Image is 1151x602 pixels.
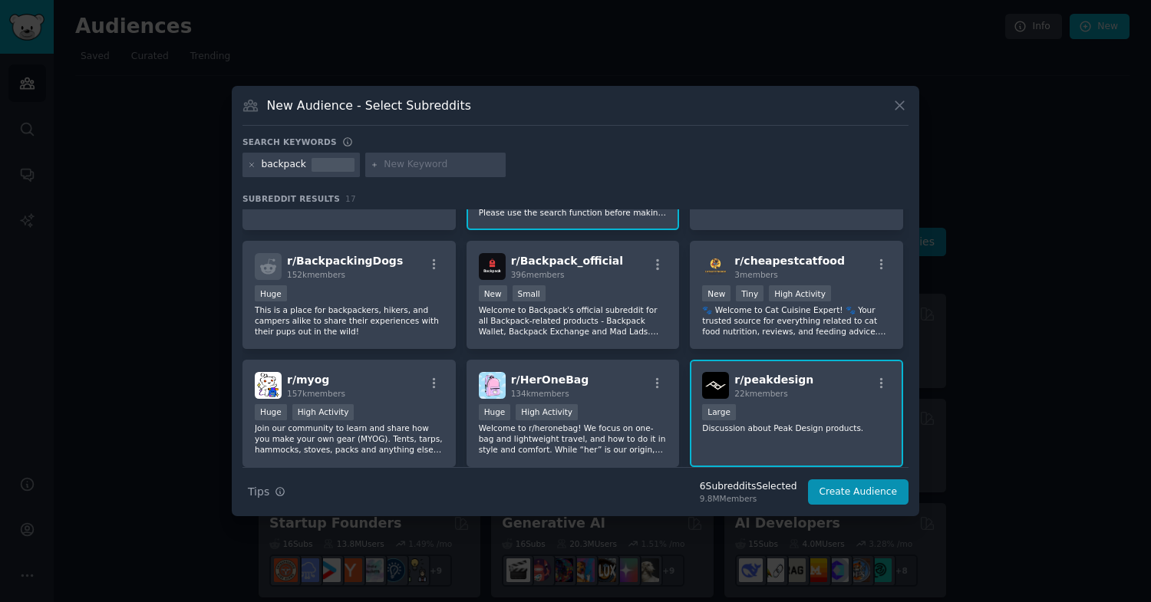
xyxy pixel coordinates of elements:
div: backpack [262,158,306,172]
h3: Search keywords [242,137,337,147]
p: Welcome to r/heronebag! We focus on one-bag and lightweight travel, and how to do it in style and... [479,423,668,455]
img: peakdesign [702,372,729,399]
span: r/ HerOneBag [511,373,589,386]
button: Tips [242,479,291,505]
span: r/ Backpack_official [511,255,623,267]
img: cheapestcatfood [702,253,729,280]
img: myog [255,372,282,399]
span: 157k members [287,389,345,398]
span: r/ cheapestcatfood [734,255,845,267]
p: Join our community to learn and share how you make your own gear (MYOG). Tents, tarps, hammocks, ... [255,423,444,455]
span: 134k members [511,389,569,398]
span: 22k members [734,389,787,398]
img: Backpack_official [479,253,506,280]
span: Tips [248,484,269,500]
div: Small [513,285,546,301]
div: Huge [255,285,287,301]
div: 9.8M Members [700,493,797,504]
span: 152k members [287,270,345,279]
div: Huge [479,404,511,420]
span: r/ peakdesign [734,373,813,386]
h3: New Audience - Select Subreddits [267,97,471,113]
img: HerOneBag [479,372,506,399]
div: New [479,285,507,301]
span: r/ myog [287,373,329,386]
span: 17 [345,194,356,203]
p: 🐾 Welcome to Cat Cuisine Expert! 🐾 Your trusted source for everything related to cat food nutriti... [702,304,891,337]
p: This is a place for backpackers, hikers, and campers alike to share their experiences with their ... [255,304,444,337]
span: 396 members [511,270,565,279]
div: Huge [255,404,287,420]
span: r/ BackpackingDogs [287,255,403,267]
button: Create Audience [808,479,909,505]
div: High Activity [516,404,578,420]
p: Welcome to Backpack's official subreddit for all Backpack-related products - Backpack Wallet, Bac... [479,304,668,337]
div: High Activity [292,404,355,420]
div: New [702,285,731,301]
span: Subreddit Results [242,193,340,204]
div: Large [702,404,736,420]
div: High Activity [769,285,831,301]
div: 6 Subreddit s Selected [700,480,797,494]
input: New Keyword [384,158,500,172]
p: Discussion about Peak Design products. [702,423,891,433]
div: Tiny [736,285,763,301]
span: 3 members [734,270,778,279]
